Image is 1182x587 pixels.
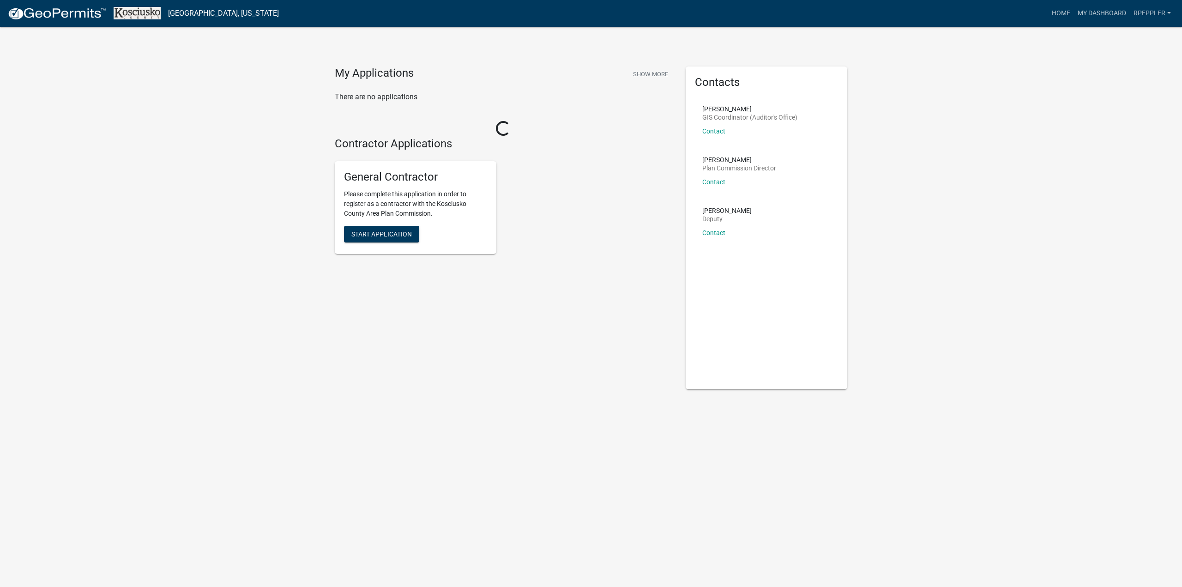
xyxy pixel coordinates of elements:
[114,7,161,19] img: Kosciusko County, Indiana
[344,226,419,242] button: Start Application
[351,230,412,238] span: Start Application
[1074,5,1130,22] a: My Dashboard
[702,127,725,135] a: Contact
[344,170,487,184] h5: General Contractor
[1048,5,1074,22] a: Home
[629,67,672,82] button: Show More
[1130,5,1175,22] a: rpeppler
[702,207,752,214] p: [PERSON_NAME]
[702,157,776,163] p: [PERSON_NAME]
[335,67,414,80] h4: My Applications
[702,165,776,171] p: Plan Commission Director
[702,106,797,112] p: [PERSON_NAME]
[702,216,752,222] p: Deputy
[702,178,725,186] a: Contact
[702,114,797,121] p: GIS Coordinator (Auditor's Office)
[344,189,487,218] p: Please complete this application in order to register as a contractor with the Kosciusko County A...
[168,6,279,21] a: [GEOGRAPHIC_DATA], [US_STATE]
[335,137,672,151] h4: Contractor Applications
[695,76,838,89] h5: Contacts
[702,229,725,236] a: Contact
[335,91,672,103] p: There are no applications
[335,137,672,262] wm-workflow-list-section: Contractor Applications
